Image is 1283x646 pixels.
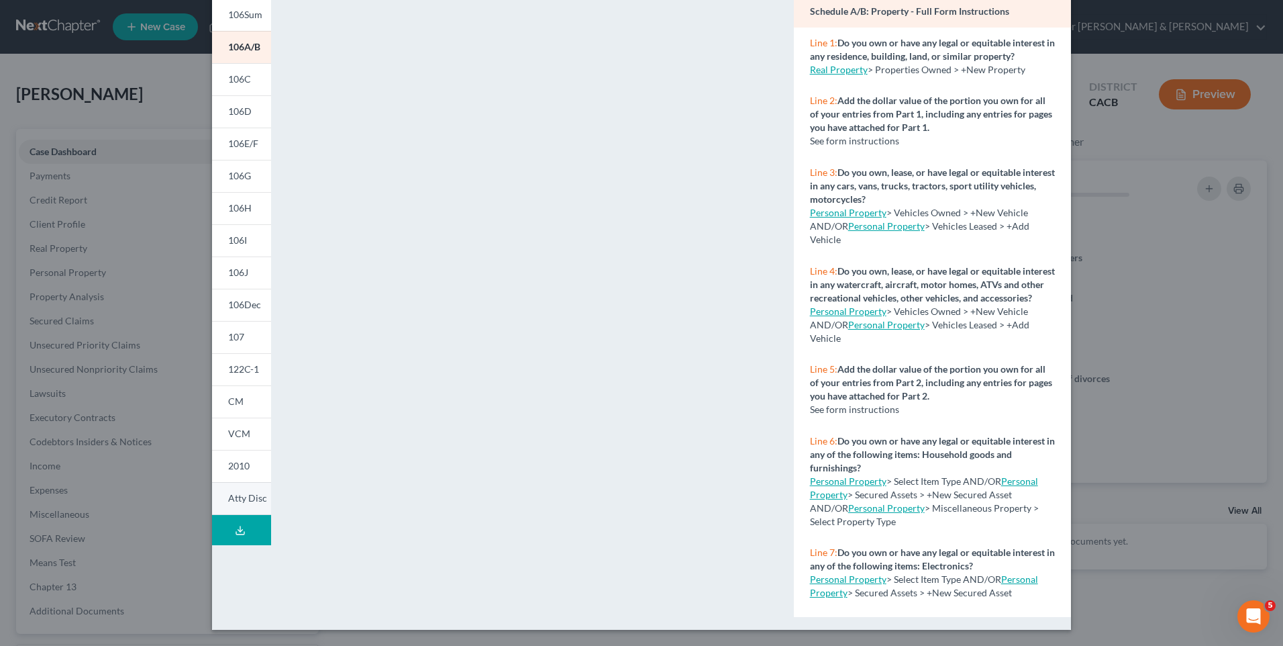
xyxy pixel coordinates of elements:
span: 106J [228,267,248,278]
iframe: Intercom live chat [1237,600,1270,633]
span: > Select Item Type AND/OR [810,475,1001,487]
strong: Add the dollar value of the portion you own for all of your entries from Part 2, including any en... [810,363,1052,402]
span: 106I [228,234,247,246]
span: > Vehicles Leased > +Add Vehicle [810,319,1029,344]
a: Atty Disc [212,482,271,515]
span: > Vehicles Owned > +New Vehicle AND/OR [810,207,1028,232]
a: 106H [212,192,271,224]
span: 5 [1265,600,1276,611]
span: See form instructions [810,404,899,415]
span: 106E/F [228,138,258,149]
strong: Do you own or have any legal or equitable interest in any of the following items: Household goods... [810,435,1055,473]
a: 106E/F [212,128,271,160]
span: Line 1: [810,37,837,48]
span: > Miscellaneous Property > Select Property Type [810,502,1039,527]
span: See form instructions [810,135,899,146]
a: Personal Property [810,475,1038,500]
a: Personal Property [848,502,925,514]
a: 107 [212,321,271,353]
a: Personal Property [810,207,886,218]
span: CM [228,396,244,407]
span: 107 [228,331,244,342]
a: 106C [212,63,271,95]
a: CM [212,385,271,418]
a: 106Dec [212,289,271,321]
a: Personal Property [848,220,925,232]
span: VCM [228,428,250,439]
span: 106Dec [228,299,261,310]
a: 106I [212,224,271,257]
span: 106D [228,105,252,117]
span: Atty Disc [228,492,267,504]
a: Real Property [810,64,868,75]
span: 106Sum [228,9,262,20]
a: 106J [212,257,271,289]
strong: Do you own, lease, or have legal or equitable interest in any cars, vans, trucks, tractors, sport... [810,167,1055,205]
strong: Do you own or have any legal or equitable interest in any residence, building, land, or similar p... [810,37,1055,62]
span: 106G [228,170,251,181]
span: Line 5: [810,363,837,375]
span: 2010 [228,460,250,471]
a: 122C-1 [212,353,271,385]
span: > Vehicles Leased > +Add Vehicle [810,220,1029,245]
a: 106D [212,95,271,128]
strong: Schedule A/B: Property - Full Form Instructions [810,5,1009,17]
a: Personal Property [810,306,886,317]
span: 106A/B [228,41,260,52]
a: 106A/B [212,31,271,63]
span: Line 6: [810,435,837,447]
span: > Secured Assets > +New Secured Asset AND/OR [810,475,1038,514]
strong: Do you own or have any legal or equitable interest in any of the following items: Electronics? [810,547,1055,571]
span: Line 2: [810,95,837,106]
span: Line 7: [810,547,837,558]
a: Personal Property [810,475,886,487]
span: 122C-1 [228,363,259,375]
a: Personal Property [848,319,925,330]
span: Line 3: [810,167,837,178]
span: 106H [228,202,252,214]
span: > Properties Owned > +New Property [868,64,1025,75]
strong: Do you own, lease, or have legal or equitable interest in any watercraft, aircraft, motor homes, ... [810,265,1055,304]
span: > Vehicles Owned > +New Vehicle AND/OR [810,306,1028,330]
a: 106G [212,160,271,192]
a: Personal Property [810,573,886,585]
a: 2010 [212,450,271,482]
strong: Add the dollar value of the portion you own for all of your entries from Part 1, including any en... [810,95,1052,133]
a: VCM [212,418,271,450]
span: 106C [228,73,251,85]
span: Line 4: [810,265,837,277]
span: > Select Item Type AND/OR [810,573,1001,585]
